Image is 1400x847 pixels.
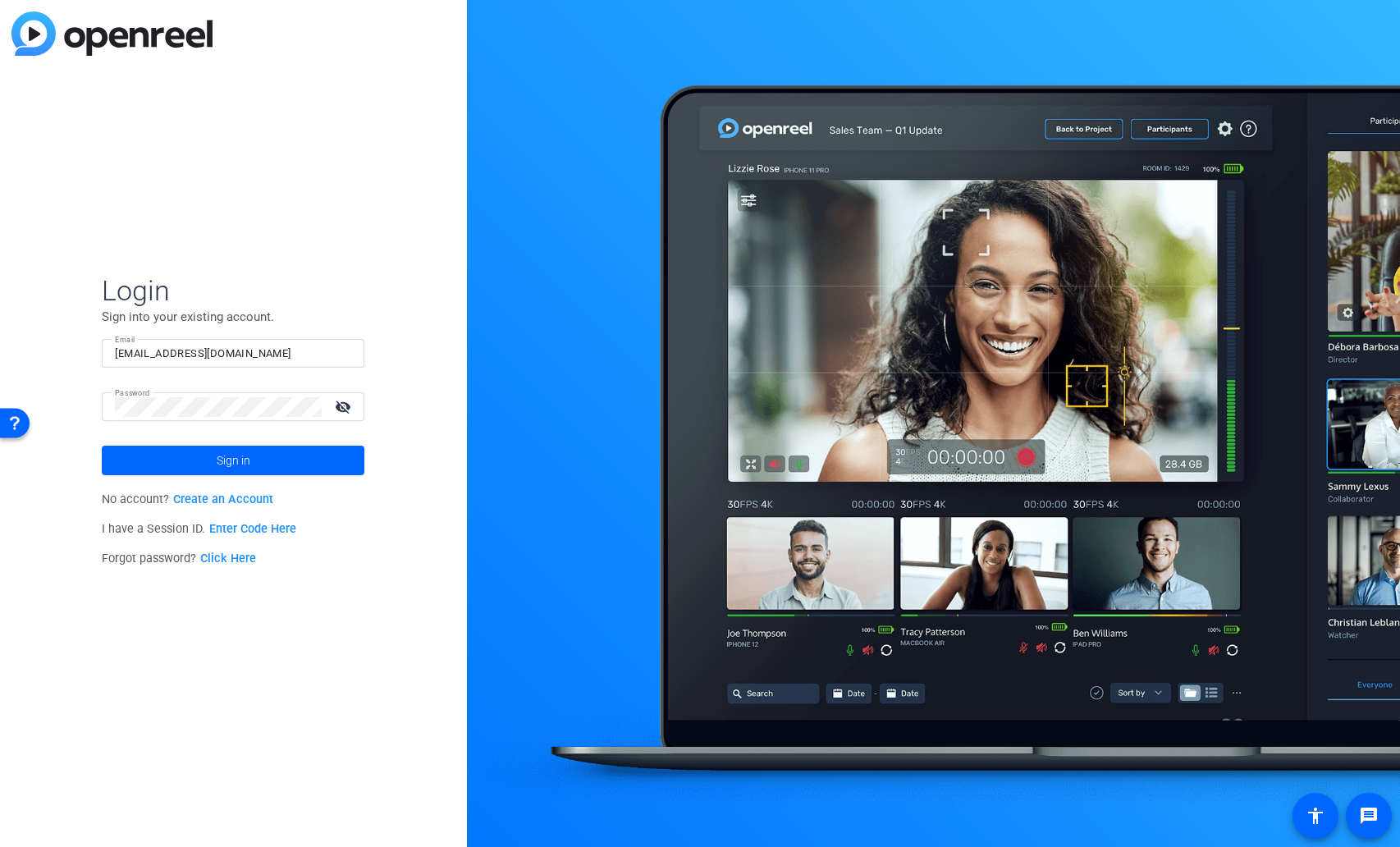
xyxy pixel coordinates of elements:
span: No account? [102,492,273,506]
span: Login [102,273,364,308]
span: Forgot password? [102,552,256,565]
p: Sign into your existing account. [102,308,364,326]
span: I have a Session ID. [102,522,296,536]
a: Enter Code Here [209,522,296,536]
mat-icon: accessibility [1306,806,1325,826]
img: blue-gradient.svg [11,11,213,56]
a: Create an Account [173,492,273,506]
a: Click Here [200,552,256,565]
span: Sign in [217,440,250,481]
mat-icon: message [1359,806,1379,826]
mat-label: Password [115,388,150,397]
mat-label: Email [115,335,135,344]
input: Enter Email Address [115,344,351,364]
mat-icon: visibility_off [325,395,364,419]
button: Sign in [102,446,364,475]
